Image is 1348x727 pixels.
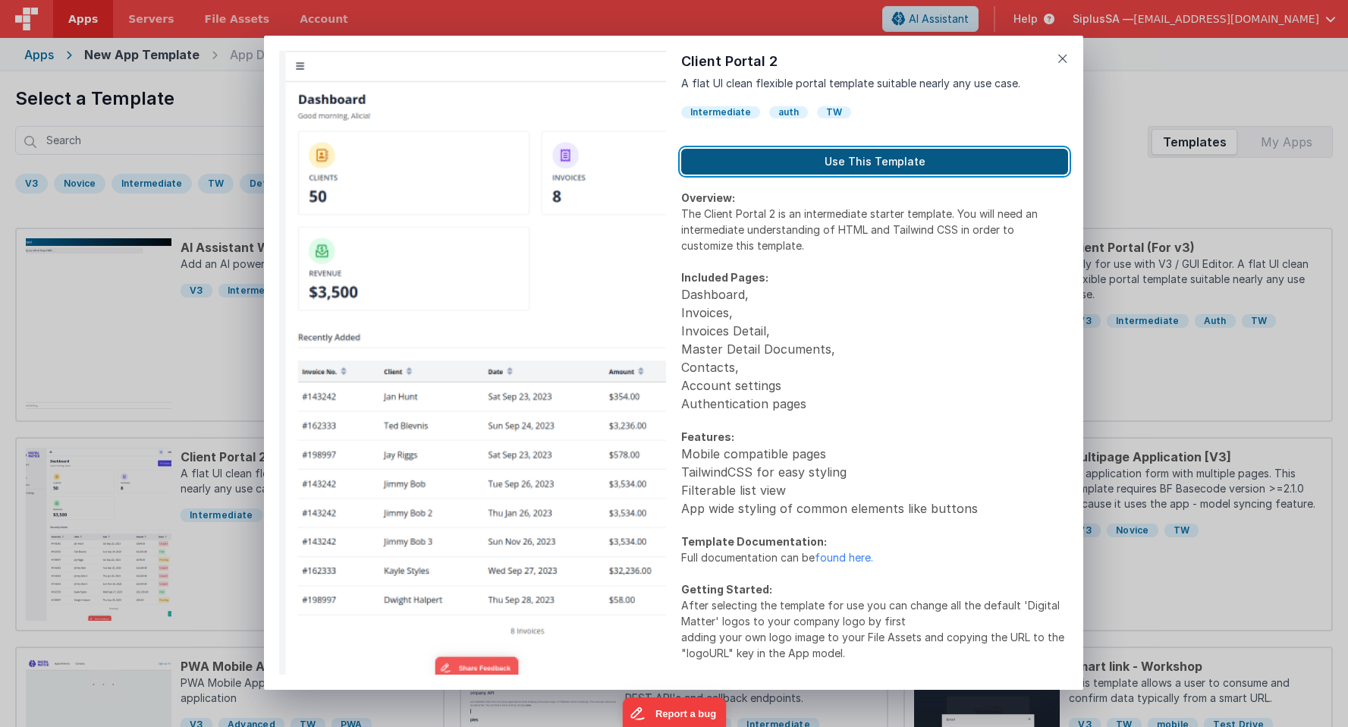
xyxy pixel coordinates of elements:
[681,378,781,393] span: Account settings
[681,551,815,564] span: Full documentation can be
[681,583,772,596] strong: Getting Started:
[681,501,978,516] span: App wide styling of common elements like buttons
[681,323,770,338] span: Invoices Detail,
[681,207,1038,252] span: The Client Portal 2 is an intermediate starter template. You will need an intermediate understand...
[681,631,1064,659] span: adding your own logo image to your File Assets and copying the URL to the "logoURL" key in the Ap...
[681,360,739,375] span: Contacts,
[681,191,735,204] strong: Overview:
[817,106,851,118] div: TW
[815,551,873,564] a: found here.
[681,106,760,118] div: Intermediate
[681,341,835,357] span: Master Detail Documents,
[681,271,768,284] strong: Included Pages:
[681,75,1068,91] p: A flat UI clean flexible portal template suitable nearly any use case.
[681,483,786,498] span: Filterable list view
[681,446,826,461] span: Mobile compatible pages
[769,106,808,118] div: auth
[681,599,1060,628] span: After selecting the template for use you can change all the default 'Digital Matter' logos to you...
[681,287,749,302] span: Dashboard,
[681,464,847,480] span: TailwindCSS for easy styling
[681,535,827,548] strong: Template Documentation:
[681,51,1068,72] h1: Client Portal 2
[681,149,1068,175] button: Use This Template
[681,396,806,411] span: Authentication pages
[681,305,733,320] span: Invoices,
[681,430,734,443] strong: Features:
